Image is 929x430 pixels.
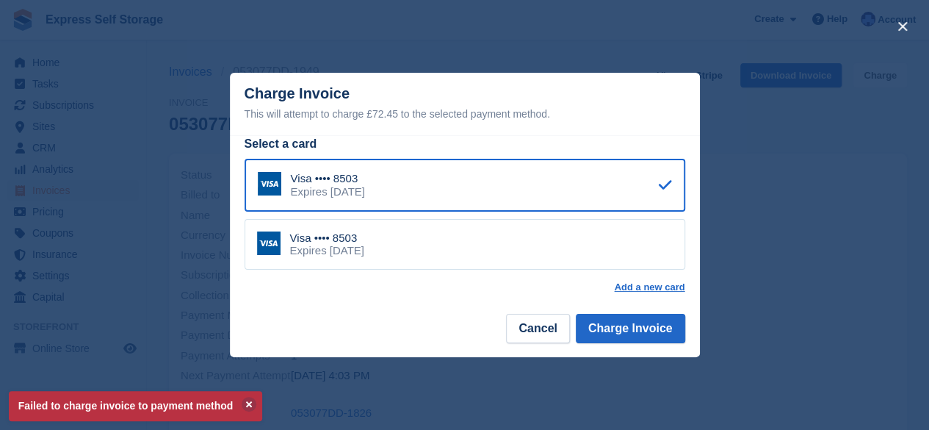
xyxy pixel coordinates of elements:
[245,135,685,153] div: Select a card
[9,391,262,421] p: Failed to charge invoice to payment method
[290,232,364,245] div: Visa •••• 8503
[258,172,281,196] img: Visa Logo
[614,282,684,293] a: Add a new card
[506,314,569,343] button: Cancel
[891,15,914,38] button: close
[245,105,685,123] div: This will attempt to charge £72.45 to the selected payment method.
[290,244,364,257] div: Expires [DATE]
[291,185,365,198] div: Expires [DATE]
[576,314,685,343] button: Charge Invoice
[245,85,685,123] div: Charge Invoice
[257,232,281,255] img: Visa Logo
[291,172,365,185] div: Visa •••• 8503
